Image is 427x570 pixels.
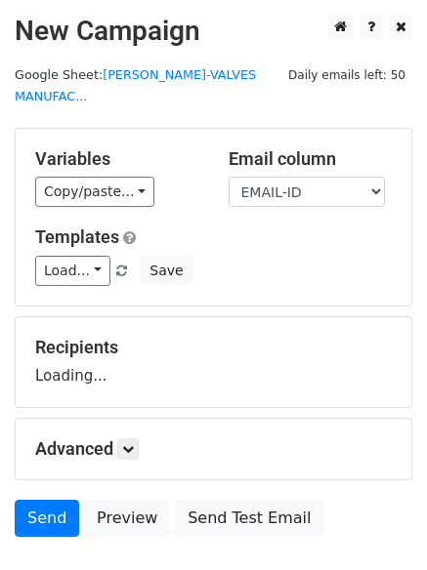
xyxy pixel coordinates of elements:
[141,256,192,286] button: Save
[35,438,392,460] h5: Advanced
[35,337,392,358] h5: Recipients
[15,15,412,48] h2: New Campaign
[15,500,79,537] a: Send
[15,67,256,104] a: [PERSON_NAME]-VALVES MANUFAC...
[35,148,199,170] h5: Variables
[15,67,256,104] small: Google Sheet:
[229,148,393,170] h5: Email column
[35,256,110,286] a: Load...
[84,500,170,537] a: Preview
[35,337,392,387] div: Loading...
[175,500,323,537] a: Send Test Email
[281,67,412,82] a: Daily emails left: 50
[281,64,412,86] span: Daily emails left: 50
[35,177,154,207] a: Copy/paste...
[35,226,119,247] a: Templates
